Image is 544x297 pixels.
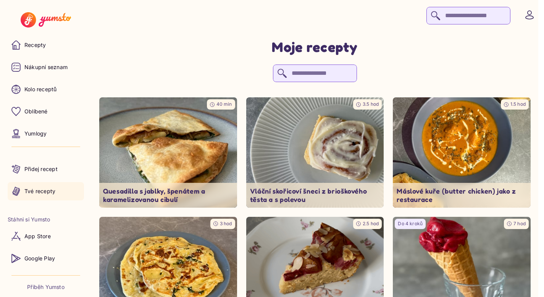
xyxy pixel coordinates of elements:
p: Oblíbené [24,108,48,115]
span: 1.5 hod [510,101,526,107]
p: Přidej recept [24,165,58,173]
a: Recepty [8,36,84,54]
img: Yumsto logo [21,12,71,27]
p: Kolo receptů [24,86,57,93]
h1: Moje recepty [272,38,358,55]
p: Tvé recepty [24,187,55,195]
a: Přidej recept [8,160,84,178]
a: undefined1.5 hodMáslové kuře (butter chicken) jako z restaurace [393,97,531,208]
p: Recepty [24,41,46,49]
a: Tvé recepty [8,182,84,200]
li: Stáhni si Yumsto [8,216,84,223]
span: 2.5 hod [363,221,379,226]
a: undefined40 minQuesadilla s jablky, špenátem a karamelizovanou cibulí [99,97,237,208]
span: 3.5 hod [363,101,379,107]
img: undefined [99,97,237,208]
a: undefined3.5 hodVláční skořicoví šneci z brioškového těsta a s polevou [246,97,384,208]
p: Vláční skořicoví šneci z brioškového těsta a s polevou [250,187,380,204]
p: Google Play [24,255,55,262]
img: undefined [393,97,531,208]
p: Yumlogy [24,130,47,137]
img: undefined [246,97,384,208]
a: Kolo receptů [8,80,84,98]
a: Příběh Yumsto [27,283,65,291]
span: 3 hod [220,221,232,226]
span: 40 min [216,101,232,107]
span: 7 hod [513,221,526,226]
a: App Store [8,227,84,245]
a: Yumlogy [8,124,84,143]
p: Quesadilla s jablky, špenátem a karamelizovanou cibulí [103,187,233,204]
p: Do 4 kroků [398,221,423,227]
p: App Store [24,232,51,240]
a: Google Play [8,249,84,268]
p: Nákupní seznam [24,63,68,71]
a: Nákupní seznam [8,58,84,76]
p: Máslové kuře (butter chicken) jako z restaurace [397,187,527,204]
a: Oblíbené [8,102,84,121]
